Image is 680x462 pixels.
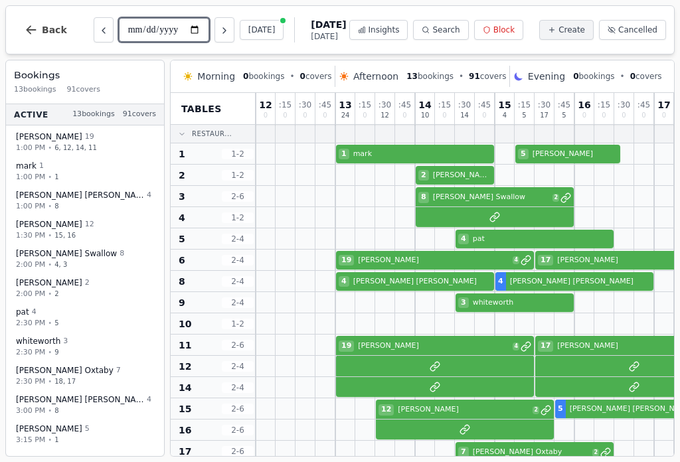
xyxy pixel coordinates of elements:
span: • [48,376,52,386]
span: 9 [54,347,58,357]
button: Search [413,20,468,40]
button: Create [539,20,594,40]
span: bookings [573,71,614,82]
span: 13 bookings [72,109,115,120]
button: Next day [214,17,234,42]
span: : 45 [558,101,570,109]
span: 10 [421,112,430,119]
span: 2 [552,194,559,202]
span: 0 [630,72,636,81]
span: : 30 [538,101,551,109]
span: 91 [469,72,480,81]
span: 0 [482,112,486,119]
span: • [48,260,52,269]
span: 0 [602,112,606,119]
span: 1 [339,149,349,160]
span: 0 [264,112,268,119]
span: 8 [54,406,58,416]
span: 8 [120,248,124,260]
span: whiteworth [470,297,571,309]
span: 2 [54,289,58,299]
span: 14 [418,100,431,110]
span: Afternoon [353,70,398,83]
span: 91 covers [67,84,100,96]
button: [PERSON_NAME] 191:00 PM•6, 12, 14, 11 [9,127,161,158]
button: Block [474,20,523,40]
span: bookings [406,71,454,82]
span: 17 [538,341,553,352]
span: 13 [406,72,418,81]
span: 2 - 6 [222,404,254,414]
span: 1:30 PM [16,230,45,241]
span: : 30 [458,101,471,109]
span: 16 [578,100,590,110]
span: 4 [503,112,507,119]
span: 5 [179,232,185,246]
span: covers [300,71,332,82]
span: Insights [369,25,400,35]
span: 13 bookings [14,84,56,96]
span: 11 [179,339,191,352]
span: 2:00 PM [16,288,45,299]
span: Morning [197,70,235,83]
span: [PERSON_NAME] [530,149,618,160]
span: 2 - 4 [222,255,254,266]
span: bookings [243,71,284,82]
span: 4, 3 [54,260,67,269]
span: Create [558,25,585,35]
span: 2 - 4 [222,361,254,372]
span: Search [432,25,460,35]
span: 4 [179,211,185,224]
span: [PERSON_NAME] [355,255,511,266]
span: 1:00 PM [16,142,45,153]
span: 14 [179,381,191,394]
span: Block [493,25,515,35]
span: 3:00 PM [16,405,45,416]
span: mark [16,161,37,171]
span: : 45 [637,101,650,109]
span: [PERSON_NAME] Oxtaby [16,365,114,376]
span: 1:00 PM [16,200,45,212]
span: : 45 [398,101,411,109]
span: • [48,143,52,153]
button: [DATE] [240,20,284,40]
span: : 15 [279,101,292,109]
span: 0 [402,112,406,119]
span: 15 [179,402,191,416]
span: 2:30 PM [16,346,45,358]
span: Cancelled [618,25,657,35]
span: : 45 [319,101,331,109]
span: : 15 [518,101,531,109]
span: 5 [54,318,58,328]
span: [PERSON_NAME] Swallow [430,192,552,203]
span: • [48,289,52,299]
span: Tables [181,102,222,116]
span: • [290,71,294,82]
span: 0 [442,112,446,119]
span: [PERSON_NAME] [355,341,511,352]
button: Previous day [94,17,114,42]
span: 0 [641,112,645,119]
span: 2 - 6 [222,425,254,435]
span: : 15 [598,101,610,109]
span: 1 - 2 [222,319,254,329]
span: 9 [179,296,185,309]
span: [PERSON_NAME] [16,424,82,434]
span: 17 [538,255,553,266]
span: 12 [259,100,272,110]
span: 12 [179,360,191,373]
span: Evening [528,70,565,83]
span: 0 [573,72,578,81]
span: covers [630,71,662,82]
span: 4 [339,276,349,287]
span: [PERSON_NAME] [PERSON_NAME] [16,394,144,405]
span: 4 [513,256,519,264]
span: 7 [458,447,469,458]
span: • [459,71,464,82]
span: 16 [179,424,191,437]
span: [PERSON_NAME] [16,219,82,230]
span: 3 [458,297,469,309]
span: 0 [363,112,367,119]
span: [PERSON_NAME] [16,277,82,288]
h3: Bookings [14,68,156,82]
